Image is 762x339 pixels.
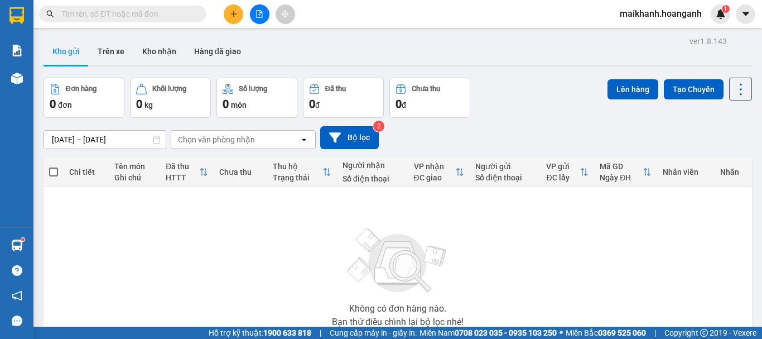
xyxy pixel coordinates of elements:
[389,78,470,118] button: Chưa thu0đ
[611,7,711,21] span: maikhanh.hoanganh
[209,327,311,339] span: Hỗ trợ kỹ thuật:
[224,4,243,24] button: plus
[89,38,133,65] button: Trên xe
[689,35,727,47] div: ver 1.8.143
[402,101,406,109] span: đ
[373,121,384,132] sup: 2
[12,265,22,276] span: question-circle
[300,135,308,144] svg: open
[44,38,89,65] button: Kho gửi
[267,157,337,187] th: Toggle SortBy
[231,101,247,109] span: món
[664,79,724,99] button: Tạo Chuyến
[566,327,646,339] span: Miền Bắc
[419,327,557,339] span: Miền Nam
[185,38,250,65] button: Hàng đã giao
[455,328,557,337] strong: 0708 023 035 - 0935 103 250
[114,162,155,171] div: Tên món
[736,4,755,24] button: caret-down
[560,331,563,335] span: ⚪️
[230,10,238,18] span: plus
[255,10,263,18] span: file-add
[654,327,656,339] span: |
[741,9,751,19] span: caret-down
[273,173,322,182] div: Trạng thái
[342,222,454,300] img: svg+xml;base64,PHN2ZyBjbGFzcz0ibGlzdC1wbHVnX19zdmciIHhtbG5zPSJodHRwOi8vd3d3LnczLm9yZy8yMDAwL3N2Zy...
[11,240,23,251] img: warehouse-icon
[276,4,295,24] button: aim
[11,73,23,84] img: warehouse-icon
[343,161,402,170] div: Người nhận
[720,168,746,176] div: Nhãn
[69,168,103,176] div: Chi tiết
[349,304,446,313] div: Không có đơn hàng nào.
[594,157,657,187] th: Toggle SortBy
[607,79,658,99] button: Lên hàng
[330,327,417,339] span: Cung cấp máy in - giấy in:
[50,97,56,111] span: 0
[114,173,155,182] div: Ghi chú
[166,173,199,182] div: HTTT
[21,238,25,241] sup: 1
[663,168,709,176] div: Nhân viên
[309,97,315,111] span: 0
[11,45,23,56] img: solution-icon
[320,327,321,339] span: |
[541,157,594,187] th: Toggle SortBy
[223,97,229,111] span: 0
[263,328,311,337] strong: 1900 633 818
[408,157,470,187] th: Toggle SortBy
[475,162,535,171] div: Người gửi
[12,316,22,326] span: message
[414,173,456,182] div: ĐC giao
[414,162,456,171] div: VP nhận
[281,10,289,18] span: aim
[178,134,255,145] div: Chọn văn phòng nhận
[239,85,267,93] div: Số lượng
[724,5,727,13] span: 1
[12,290,22,301] span: notification
[722,5,730,13] sup: 1
[332,318,464,327] div: Bạn thử điều chỉnh lại bộ lọc nhé!
[396,97,402,111] span: 0
[303,78,384,118] button: Đã thu0đ
[700,329,708,337] span: copyright
[166,162,199,171] div: Đã thu
[475,173,535,182] div: Số điện thoại
[343,174,402,183] div: Số điện thoại
[546,173,580,182] div: ĐC lấy
[58,101,72,109] span: đơn
[144,101,153,109] span: kg
[66,85,97,93] div: Đơn hàng
[61,8,193,20] input: Tìm tên, số ĐT hoặc mã đơn
[412,85,440,93] div: Chưa thu
[133,38,185,65] button: Kho nhận
[46,10,54,18] span: search
[152,85,186,93] div: Khối lượng
[325,85,346,93] div: Đã thu
[600,173,643,182] div: Ngày ĐH
[600,162,643,171] div: Mã GD
[130,78,211,118] button: Khối lượng0kg
[546,162,580,171] div: VP gửi
[160,157,214,187] th: Toggle SortBy
[273,162,322,171] div: Thu hộ
[716,9,726,19] img: icon-new-feature
[250,4,269,24] button: file-add
[9,7,24,24] img: logo-vxr
[315,101,320,109] span: đ
[216,78,297,118] button: Số lượng0món
[44,78,124,118] button: Đơn hàng0đơn
[598,328,646,337] strong: 0369 525 060
[320,126,379,149] button: Bộ lọc
[219,168,262,176] div: Chưa thu
[136,97,142,111] span: 0
[44,131,166,149] input: Select a date range.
